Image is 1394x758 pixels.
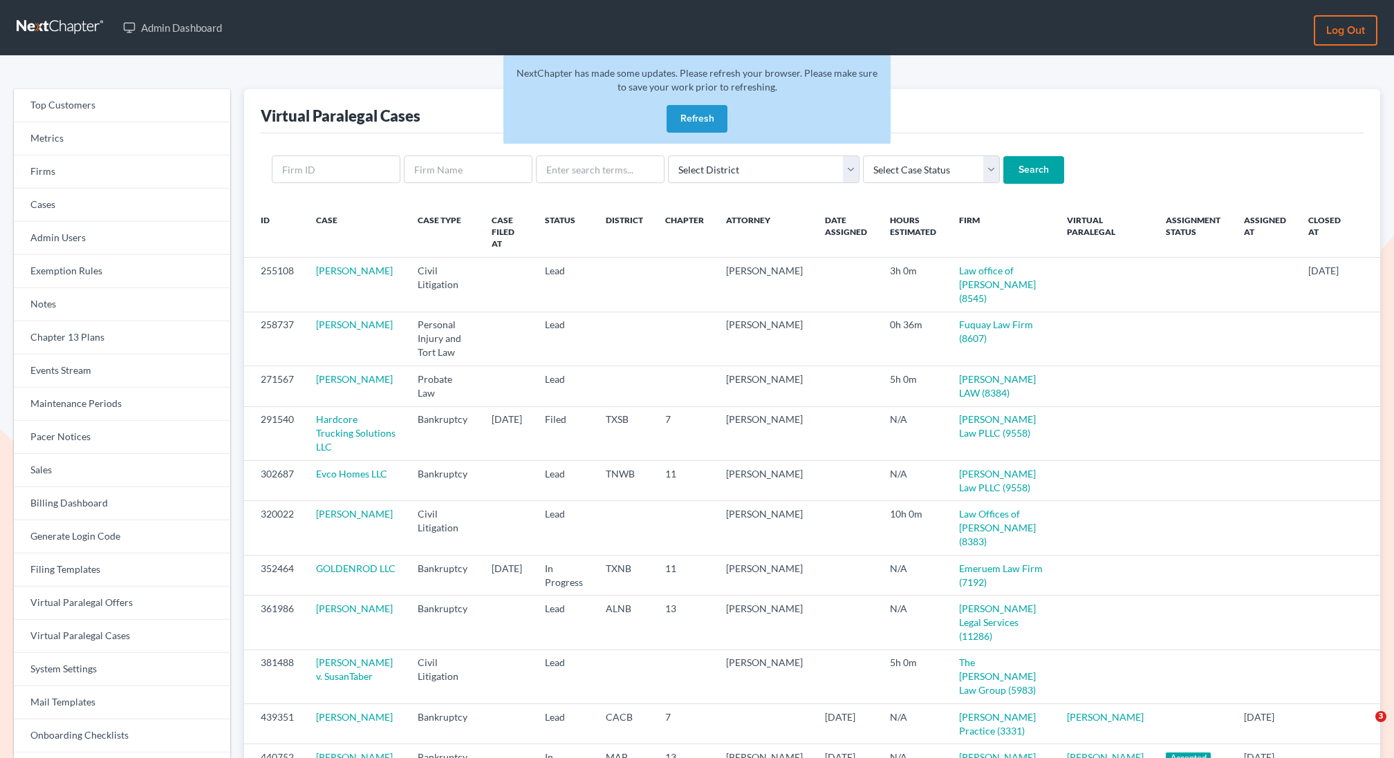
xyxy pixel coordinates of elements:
td: In Progress [534,555,594,595]
td: [DATE] [1233,704,1298,744]
th: Attorney [715,206,814,258]
td: Filed [534,406,594,460]
a: [PERSON_NAME] [316,265,393,276]
th: Assigned at [1233,206,1298,258]
td: Lead [534,312,594,366]
a: [PERSON_NAME] [316,319,393,330]
a: The [PERSON_NAME] Law Group (5983) [959,656,1036,696]
td: 291540 [244,406,305,460]
td: Civil Litigation [407,501,481,555]
a: Virtual Paralegal Offers [14,587,230,620]
a: Fuquay Law Firm (8607) [959,319,1033,344]
th: District [595,206,654,258]
td: [DATE] [481,555,534,595]
td: ALNB [595,596,654,650]
a: [PERSON_NAME] [316,373,393,385]
td: Bankruptcy [407,406,481,460]
td: [DATE] [1297,258,1353,312]
button: Refresh [667,105,727,133]
td: [PERSON_NAME] [715,596,814,650]
td: Bankruptcy [407,555,481,595]
a: Law office of [PERSON_NAME] (8545) [959,265,1036,304]
a: Virtual Paralegal Cases [14,620,230,653]
input: Enter search terms... [536,155,665,183]
input: Firm Name [404,155,532,183]
td: 255108 [244,258,305,312]
a: Notes [14,288,230,321]
a: GOLDENROD LLC [316,562,396,574]
td: Lead [534,704,594,744]
td: N/A [879,406,948,460]
a: [PERSON_NAME] Law PLLC (9558) [959,468,1036,493]
a: Pacer Notices [14,421,230,454]
a: Metrics [14,122,230,155]
td: Lead [534,501,594,555]
td: [PERSON_NAME] [715,461,814,501]
td: 271567 [244,366,305,406]
td: Bankruptcy [407,596,481,650]
td: TXSB [595,406,654,460]
a: Events Stream [14,354,230,388]
th: Status [534,206,594,258]
a: Hardcore Trucking Solutions LLC [316,413,396,453]
a: Top Customers [14,89,230,122]
a: [PERSON_NAME] [316,711,393,723]
a: [PERSON_NAME] LAW (8384) [959,373,1036,399]
td: Probate Law [407,366,481,406]
td: [PERSON_NAME] [715,555,814,595]
th: Date Assigned [814,206,879,258]
td: N/A [879,596,948,650]
a: Onboarding Checklists [14,719,230,752]
td: 7 [654,406,715,460]
a: System Settings [14,653,230,686]
iframe: Intercom live chat [1347,711,1380,744]
td: 7 [654,704,715,744]
td: TXNB [595,555,654,595]
td: 302687 [244,461,305,501]
input: Search [1003,156,1064,184]
td: Civil Litigation [407,650,481,703]
th: Firm [948,206,1056,258]
a: [PERSON_NAME] v. SusanTaber [316,656,393,682]
td: 361986 [244,596,305,650]
span: 3 [1375,711,1386,722]
td: 352464 [244,555,305,595]
div: Virtual Paralegal Cases [261,106,420,126]
td: 3h 0m [879,258,948,312]
td: [PERSON_NAME] [715,312,814,366]
td: 10h 0m [879,501,948,555]
td: [DATE] [481,406,534,460]
a: [PERSON_NAME] [1067,711,1144,723]
td: CACB [595,704,654,744]
td: N/A [879,555,948,595]
td: Lead [534,650,594,703]
a: Admin Users [14,222,230,255]
a: Firms [14,155,230,189]
th: Closed at [1297,206,1353,258]
td: 258737 [244,312,305,366]
td: 13 [654,596,715,650]
a: [PERSON_NAME] [316,508,393,520]
td: [PERSON_NAME] [715,258,814,312]
a: Emeruem Law Firm (7192) [959,562,1043,588]
th: ID [244,206,305,258]
td: N/A [879,704,948,744]
td: [DATE] [814,704,879,744]
span: NextChapter has made some updates. Please refresh your browser. Please make sure to save your wor... [517,67,877,93]
td: Lead [534,258,594,312]
td: 381488 [244,650,305,703]
a: Generate Login Code [14,520,230,553]
a: [PERSON_NAME] Practice (3331) [959,711,1036,737]
a: Sales [14,454,230,487]
td: [PERSON_NAME] [715,406,814,460]
td: Bankruptcy [407,704,481,744]
th: Case Type [407,206,481,258]
th: Hours Estimated [879,206,948,258]
td: Lead [534,461,594,501]
td: TNWB [595,461,654,501]
td: 0h 36m [879,312,948,366]
a: Filing Templates [14,553,230,587]
td: Bankruptcy [407,461,481,501]
a: Exemption Rules [14,255,230,288]
a: Cases [14,189,230,222]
